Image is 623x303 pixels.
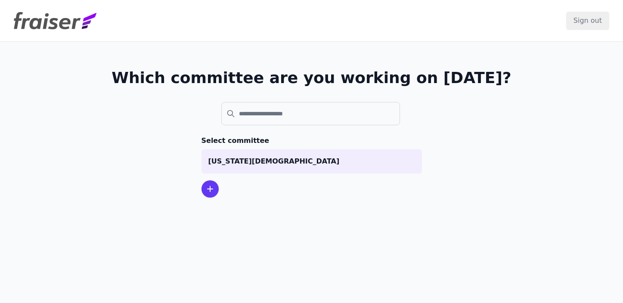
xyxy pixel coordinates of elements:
h1: Which committee are you working on [DATE]? [112,69,511,87]
input: Sign out [566,12,609,30]
h3: Select committee [201,136,422,146]
a: [US_STATE][DEMOGRAPHIC_DATA] [201,149,422,173]
img: Fraiser Logo [14,12,96,29]
p: [US_STATE][DEMOGRAPHIC_DATA] [208,156,415,167]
